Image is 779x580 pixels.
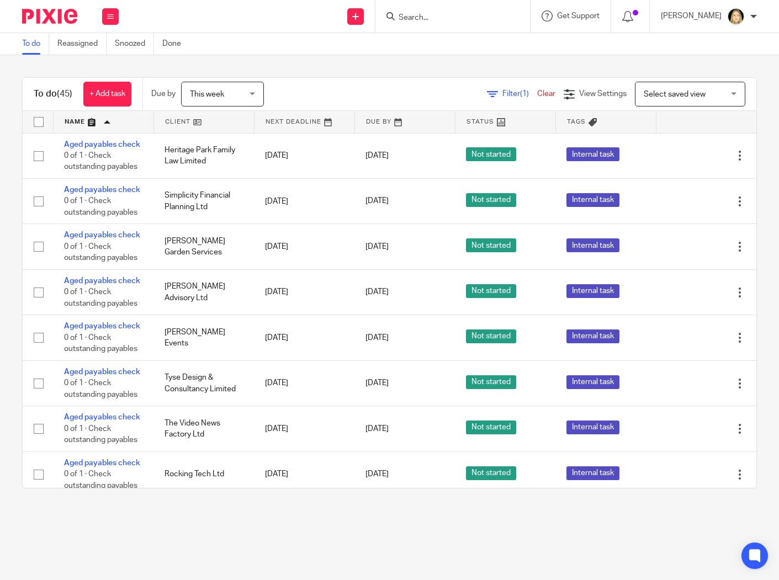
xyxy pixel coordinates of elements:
[254,315,354,360] td: [DATE]
[64,322,140,330] a: Aged payables check
[64,459,140,467] a: Aged payables check
[566,329,619,343] span: Internal task
[567,119,586,125] span: Tags
[57,89,72,98] span: (45)
[566,147,619,161] span: Internal task
[153,178,254,224] td: Simplicity Financial Planning Ltd
[727,8,745,25] img: Phoebe%20Black.png
[64,379,137,398] span: 0 of 1 · Check outstanding payables
[83,82,131,107] a: + Add task
[64,368,140,376] a: Aged payables check
[365,198,389,205] span: [DATE]
[537,90,555,98] a: Clear
[64,470,137,489] span: 0 of 1 · Check outstanding payables
[254,406,354,451] td: [DATE]
[566,421,619,434] span: Internal task
[365,380,389,387] span: [DATE]
[579,90,627,98] span: View Settings
[254,178,354,224] td: [DATE]
[466,238,516,252] span: Not started
[153,224,254,269] td: [PERSON_NAME] Garden Services
[64,141,140,148] a: Aged payables check
[115,33,154,55] a: Snoozed
[64,334,137,353] span: 0 of 1 · Check outstanding payables
[365,243,389,251] span: [DATE]
[151,88,176,99] p: Due by
[153,133,254,178] td: Heritage Park Family Law Limited
[566,284,619,298] span: Internal task
[64,243,137,262] span: 0 of 1 · Check outstanding payables
[153,360,254,406] td: Tyse Design & Consultancy Limited
[22,33,49,55] a: To do
[398,13,497,23] input: Search
[64,288,137,307] span: 0 of 1 · Check outstanding payables
[661,10,722,22] p: [PERSON_NAME]
[64,198,137,217] span: 0 of 1 · Check outstanding payables
[254,451,354,497] td: [DATE]
[365,334,389,342] span: [DATE]
[64,425,137,444] span: 0 of 1 · Check outstanding payables
[466,466,516,480] span: Not started
[64,186,140,194] a: Aged payables check
[502,90,537,98] span: Filter
[190,91,224,98] span: This week
[365,425,389,433] span: [DATE]
[566,466,619,480] span: Internal task
[64,152,137,171] span: 0 of 1 · Check outstanding payables
[466,329,516,343] span: Not started
[153,406,254,451] td: The Video News Factory Ltd
[566,193,619,207] span: Internal task
[254,269,354,315] td: [DATE]
[254,224,354,269] td: [DATE]
[365,289,389,296] span: [DATE]
[22,9,77,24] img: Pixie
[153,269,254,315] td: [PERSON_NAME] Advisory Ltd
[365,152,389,159] span: [DATE]
[153,315,254,360] td: [PERSON_NAME] Events
[466,284,516,298] span: Not started
[644,91,706,98] span: Select saved view
[466,421,516,434] span: Not started
[153,451,254,497] td: Rocking Tech Ltd
[34,88,72,100] h1: To do
[57,33,107,55] a: Reassigned
[566,375,619,389] span: Internal task
[64,277,140,285] a: Aged payables check
[466,147,516,161] span: Not started
[520,90,529,98] span: (1)
[64,231,140,239] a: Aged payables check
[254,360,354,406] td: [DATE]
[566,238,619,252] span: Internal task
[64,413,140,421] a: Aged payables check
[466,375,516,389] span: Not started
[557,12,600,20] span: Get Support
[466,193,516,207] span: Not started
[162,33,189,55] a: Done
[365,470,389,478] span: [DATE]
[254,133,354,178] td: [DATE]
